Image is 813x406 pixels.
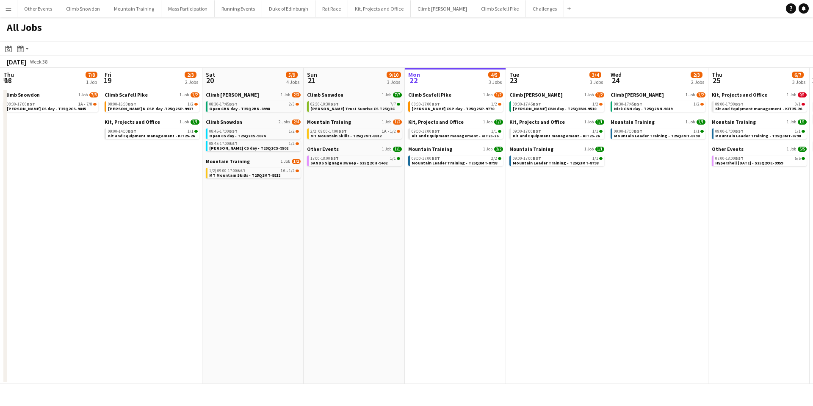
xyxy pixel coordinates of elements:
[412,133,498,139] span: Kit and Equipment management - KIT25-26
[307,119,402,125] a: Mountain Training1 Job1/2
[798,120,807,125] span: 1/1
[407,75,420,85] span: 22
[229,101,238,107] span: BST
[715,129,744,133] span: 09:00-17:00
[686,120,695,125] span: 1 Job
[715,102,744,106] span: 09:00-17:00
[614,133,700,139] span: Mountain Leader Training - T25Q3MT-8798
[209,128,299,138] a: 08:45-17:00BST1/2Open CS day - T25Q2CS-9074
[513,106,596,111] span: Jackie CBN day - T25Q2BN-9510
[712,119,807,125] a: Mountain Training1 Job1/1
[393,147,402,152] span: 1/1
[494,120,503,125] span: 1/1
[584,92,594,97] span: 1 Job
[387,79,401,85] div: 3 Jobs
[589,72,601,78] span: 3/4
[108,101,198,111] a: 08:00-16:30BST1/2[PERSON_NAME] N CSP day -T25Q2SP-9917
[105,119,199,125] a: Kit, Projects and Office1 Job1/1
[509,146,553,152] span: Mountain Training
[393,92,402,97] span: 7/7
[262,0,315,17] button: Duke of Edinburgh
[330,101,339,107] span: BST
[185,72,196,78] span: 2/3
[7,58,26,66] div: [DATE]
[296,130,299,133] span: 1/2
[105,92,199,98] a: Climb Scafell Pike1 Job1/2
[296,170,299,172] span: 1/2
[292,159,301,164] span: 1/2
[408,119,503,146] div: Kit, Projects and Office1 Job1/109:00-17:00BST1/1Kit and Equipment management - KIT25-26
[310,106,407,111] span: Oliver Fisher Trust Sunrise CS T25Q2CS-9334
[390,129,396,133] span: 1/2
[697,92,705,97] span: 1/2
[513,129,541,133] span: 09:00-17:00
[206,119,301,158] div: Climb Snowdon2 Jobs2/408:45-17:00BST1/2Open CS day - T25Q2CS-907408:45-17:00BST1/2[PERSON_NAME] C...
[78,102,83,106] span: 1A
[408,146,503,168] div: Mountain Training1 Job2/209:00-17:00BST2/2Mountain Leader Training - T25Q3MT-8798
[715,160,783,166] span: Hypershell Media Day - S25Q2OE-9959
[488,72,500,78] span: 4/5
[281,169,285,173] span: 1A
[609,75,622,85] span: 24
[408,92,451,98] span: Climb Scafell Pike
[307,119,402,146] div: Mountain Training1 Job1/22/2|09:00-17:00BST1A•1/2MT Mountain Skills - T25Q2MT-8812
[795,156,801,161] span: 5/5
[289,129,295,133] span: 1/2
[412,129,440,133] span: 09:00-17:00
[289,102,295,106] span: 2/3
[408,119,464,125] span: Kit, Projects and Office
[509,119,604,125] a: Kit, Projects and Office1 Job1/1
[792,79,805,85] div: 3 Jobs
[584,120,594,125] span: 1 Job
[411,0,474,17] button: Climb [PERSON_NAME]
[787,120,796,125] span: 1 Job
[215,0,262,17] button: Running Events
[215,168,216,173] span: |
[431,128,440,134] span: BST
[89,92,98,97] span: 7/8
[611,71,622,78] span: Wed
[390,156,396,161] span: 1/1
[787,147,796,152] span: 1 Job
[483,147,492,152] span: 1 Job
[3,92,40,98] span: Climb Snowdon
[431,101,440,107] span: BST
[533,101,541,107] span: BST
[513,128,603,138] a: 09:00-17:00BST1/1Kit and Equipment management - KIT25-26
[86,72,97,78] span: 7/8
[310,101,400,111] a: 02:30-10:30BST7/7[PERSON_NAME] Trust Sunrise CS T25Q2CS-9334
[108,102,136,106] span: 08:00-16:30
[209,172,280,178] span: MT Mountain Skills - T25Q2MT-8812
[614,101,704,111] a: 08:30-17:45BST1/2Nick CBN day - T25Q2BN-9819
[296,103,299,106] span: 2/3
[382,129,387,133] span: 1A
[310,156,400,165] a: 17:00-18:00BST1/1SANDS Signage sweep - S25Q2CH-9402
[93,103,97,106] span: 7/8
[188,102,194,106] span: 1/2
[209,169,299,173] div: •
[387,72,401,78] span: 9/10
[513,160,598,166] span: Mountain Leader Training - T25Q3MT-8798
[715,106,802,111] span: Kit and Equipment management - KIT25-26
[188,129,194,133] span: 1/1
[209,102,238,106] span: 08:30-17:45
[86,102,92,106] span: 7/8
[408,92,503,98] a: Climb Scafell Pike1 Job1/2
[209,106,270,111] span: Open CBN day - T25Q2BN-8998
[310,102,339,106] span: 02:30-10:30
[7,106,86,111] span: MacIntyre Charity CS day - T25Q2CS-9845
[209,101,299,111] a: 08:30-17:45BST2/3Open CBN day - T25Q2BN-8998
[206,119,242,125] span: Climb Snowdon
[509,119,565,125] span: Kit, Projects and Office
[509,119,604,146] div: Kit, Projects and Office1 Job1/109:00-17:00BST1/1Kit and Equipment management - KIT25-26
[483,92,492,97] span: 1 Job
[634,128,642,134] span: BST
[209,141,299,150] a: 08:45-17:00BST1/2[PERSON_NAME] CS day - T25Q2CS-9502
[694,129,700,133] span: 1/1
[614,102,642,106] span: 08:30-17:45
[513,102,541,106] span: 08:30-17:45
[802,157,805,160] span: 5/5
[194,130,198,133] span: 1/1
[491,129,497,133] span: 1/1
[281,92,290,97] span: 1 Job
